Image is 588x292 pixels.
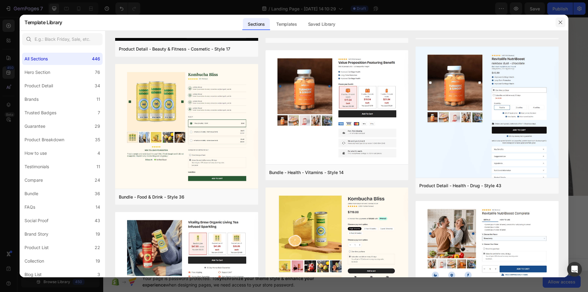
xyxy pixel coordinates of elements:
[24,190,38,197] div: Bundle
[95,69,100,76] div: 76
[24,244,49,251] div: Product List
[95,244,100,251] div: 22
[273,63,312,68] p: Long-lasting Durability
[96,163,100,170] div: 11
[24,176,43,184] div: Compare
[224,201,257,208] div: Generate layout
[119,193,184,201] div: Bundle - Food & Drink - Style 36
[416,47,559,208] img: pd36.png
[95,123,100,130] div: 29
[95,136,100,143] div: 35
[227,63,260,68] p: Maximum Comfort
[96,230,100,238] div: 19
[24,123,45,130] div: Guarantee
[176,201,213,208] div: Choose templates
[24,150,47,157] div: How to use
[119,45,230,53] div: Product Detail - Beauty & Fitness - Cosmetic - Style 17
[419,182,501,189] div: Product Detail - Health - Drug - Style 43
[269,201,307,208] div: Add blank section
[24,257,44,265] div: Collection
[96,257,100,265] div: 19
[228,188,257,194] span: Add section
[217,77,268,88] button: Shop Now
[224,209,257,214] span: from URL or image
[24,69,50,76] div: Hero Section
[95,82,100,89] div: 34
[95,217,100,224] div: 43
[271,18,302,30] div: Templates
[219,91,273,97] p: 30-day money back guarantee
[24,82,53,89] div: Product Detail
[96,96,100,103] div: 11
[303,18,340,30] div: Saved Library
[24,230,48,238] div: Brand Story
[173,63,215,68] p: Enhanced Performance
[24,163,49,170] div: Testimonials
[115,64,258,190] img: bd36.png
[230,79,254,85] div: Shop Now
[98,109,100,116] div: 7
[174,209,216,214] span: inspired by CRO experts
[24,14,62,30] h2: Template Library
[269,169,344,176] div: Bundle - Health - Vitamins - Style 14
[24,271,42,278] div: Blog List
[155,38,330,53] p: Discover our latest running shoe line, featuring advanced air technology soles for versatile perf...
[266,50,409,165] img: bd14.png
[97,150,100,157] div: 4
[92,55,100,63] div: 446
[567,262,582,277] div: Open Intercom Messenger
[22,33,103,45] input: E.g.: Black Friday, Sale, etc.
[24,55,48,63] div: All Sections
[24,96,39,103] div: Brands
[24,109,56,116] div: Trusted Badges
[24,217,48,224] div: Social Proof
[97,271,100,278] div: 3
[96,203,100,211] div: 14
[95,190,100,197] div: 36
[265,209,311,214] span: then drag & drop elements
[243,18,269,30] div: Sections
[24,136,64,143] div: Product Breakdown
[24,203,35,211] div: FAQs
[95,176,100,184] div: 24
